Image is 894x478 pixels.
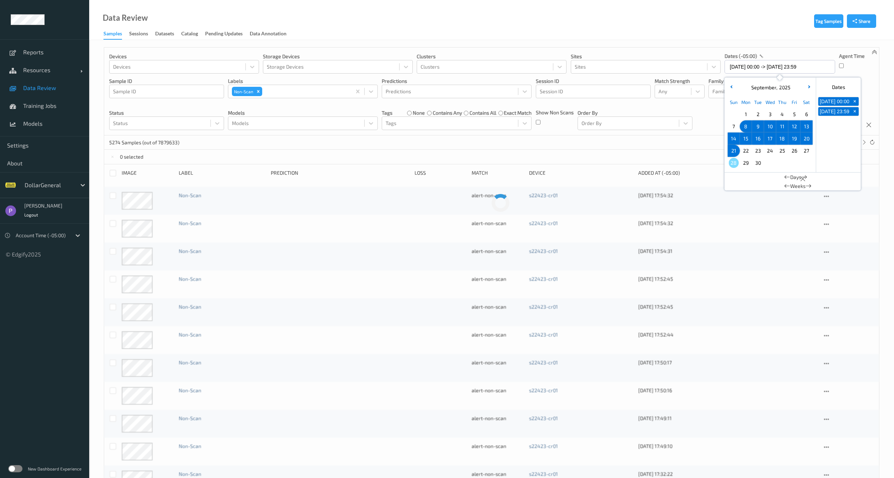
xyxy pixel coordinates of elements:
a: Non-Scan [179,443,201,449]
p: Sites [571,53,721,60]
div: alert-non-scan [472,415,524,422]
div: Sessions [129,30,148,39]
div: Choose Wednesday September 10 of 2025 [764,120,776,133]
a: s22423-cr01 [529,443,558,449]
div: Choose Thursday September 04 of 2025 [776,108,788,120]
span: Weeks [790,183,806,190]
p: Status [109,109,224,116]
div: alert-non-scan [472,248,524,255]
p: Session ID [536,78,651,85]
span: 12 [789,121,799,131]
div: Choose Tuesday September 02 of 2025 [752,108,764,120]
div: Choose Friday September 05 of 2025 [788,108,801,120]
div: Mon [740,96,752,108]
div: Loss [415,169,467,177]
span: 5 [789,109,799,119]
div: Choose Wednesday September 17 of 2025 [764,133,776,145]
span: 26 [789,146,799,156]
span: 20 [802,134,812,144]
div: Sun [728,96,740,108]
a: Non-Scan [179,415,201,421]
span: 1 [741,109,751,119]
span: 21 [729,146,739,156]
div: Choose Wednesday October 01 of 2025 [764,157,776,169]
a: Non-Scan [179,192,201,198]
button: Share [847,14,876,28]
div: Choose Friday September 19 of 2025 [788,133,801,145]
a: s22423-cr01 [529,276,558,282]
span: 2025 [777,84,791,90]
div: [DATE] 17:52:44 [638,331,725,338]
div: Choose Saturday September 13 of 2025 [801,120,813,133]
div: Choose Tuesday September 16 of 2025 [752,133,764,145]
div: Choose Thursday September 11 of 2025 [776,120,788,133]
a: Non-Scan [179,387,201,393]
div: Choose Tuesday September 09 of 2025 [752,120,764,133]
div: alert-non-scan [472,275,524,283]
a: Non-Scan [179,248,201,254]
div: alert-non-scan [472,303,524,310]
p: labels [228,78,378,85]
div: Choose Monday September 22 of 2025 [740,145,752,157]
button: Tag Samples [814,14,843,28]
span: 3 [765,109,775,119]
a: s22423-cr01 [529,332,558,338]
div: Choose Thursday September 25 of 2025 [776,145,788,157]
span: 4 [777,109,787,119]
div: Catalog [181,30,198,39]
div: Choose Tuesday September 23 of 2025 [752,145,764,157]
span: 16 [753,134,763,144]
div: Choose Monday September 15 of 2025 [740,133,752,145]
div: Dates [816,80,861,94]
a: s22423-cr01 [529,387,558,393]
a: Non-Scan [179,276,201,282]
span: 13 [802,121,812,131]
span: + [851,108,858,115]
p: Models [228,109,378,116]
span: September [750,84,776,90]
p: Predictions [382,78,532,85]
div: alert-non-scan [472,220,524,227]
a: Non-Scan [179,359,201,365]
span: 25 [777,146,787,156]
span: 6 [802,109,812,119]
div: alert-non-scan [472,470,524,478]
a: s22423-cr01 [529,415,558,421]
div: Choose Thursday September 18 of 2025 [776,133,788,145]
label: none [413,109,425,116]
button: + [851,97,859,106]
div: alert-non-scan [472,359,524,366]
span: Days [790,174,801,181]
div: Choose Wednesday September 24 of 2025 [764,145,776,157]
a: Non-Scan [179,220,201,226]
div: [DATE] 17:54:32 [638,220,725,227]
div: [DATE] 17:49:10 [638,443,725,450]
div: alert-non-scan [472,331,524,338]
div: Sat [801,96,813,108]
a: s22423-cr01 [529,471,558,477]
a: Data Annotation [250,29,294,39]
div: Choose Sunday August 31 of 2025 [728,108,740,120]
span: + [851,98,858,105]
a: Non-Scan [179,332,201,338]
span: 19 [789,134,799,144]
div: Choose Sunday September 14 of 2025 [728,133,740,145]
div: Tue [752,96,764,108]
div: Data Review [103,14,148,21]
div: Device [529,169,633,177]
div: Samples [103,30,122,40]
span: 7 [729,121,739,131]
div: Choose Monday September 01 of 2025 [740,108,752,120]
div: [DATE] 17:54:32 [638,192,725,199]
a: s22423-cr01 [529,192,558,198]
div: Choose Wednesday September 03 of 2025 [764,108,776,120]
a: Catalog [181,29,205,39]
p: Order By [578,109,692,116]
span: 8 [741,121,751,131]
div: [DATE] 17:54:31 [638,248,725,255]
a: Datasets [155,29,181,39]
p: Sample ID [109,78,224,85]
div: Choose Friday October 03 of 2025 [788,157,801,169]
div: Choose Friday September 26 of 2025 [788,145,801,157]
div: [DATE] 17:32:22 [638,470,725,478]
